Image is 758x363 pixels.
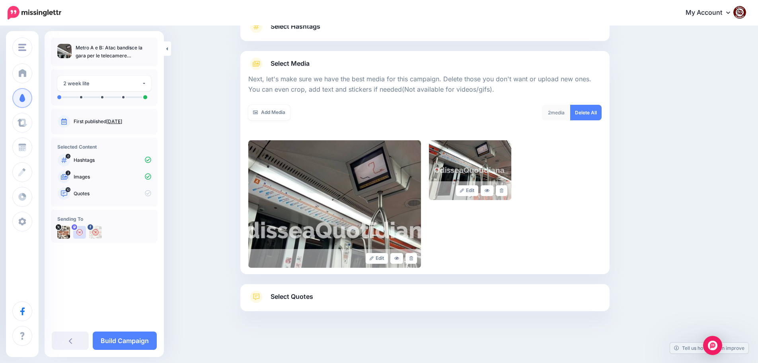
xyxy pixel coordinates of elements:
img: 0626f3c8d7fd9eaa485c844ede05b8ec_thumb.jpg [57,44,72,58]
p: Quotes [74,190,151,197]
span: 10 [66,187,70,192]
img: menu.png [18,44,26,51]
img: user_default_image.png [73,226,86,239]
a: My Account [678,3,746,23]
a: [DATE] [106,118,122,124]
a: Add Media [248,105,290,120]
div: 2 week lite [63,79,142,88]
a: Delete All [570,105,602,120]
span: Select Quotes [271,291,313,302]
p: Images [74,173,151,181]
a: Select Media [248,57,602,70]
a: Tell us how we can improve [670,343,748,353]
img: uTTNWBrh-84924.jpeg [57,226,70,239]
p: Next, let's make sure we have the best media for this campaign. Delete those you don't want or up... [248,74,602,95]
img: Missinglettr [8,6,61,20]
img: 6ef7037dd8b5163fdeefbf61f33fc907_large.jpg [429,140,511,200]
div: Select Media [248,70,602,268]
a: Edit [366,253,388,264]
p: Hashtags [74,157,151,164]
span: Select Media [271,58,310,69]
div: Open Intercom Messenger [703,336,722,355]
p: Metro A e B: Atac bandisce la gara per le telecamere anticaduta [76,44,151,60]
p: First published [74,118,151,125]
a: Edit [456,185,479,196]
span: Select Hashtags [271,21,320,32]
h4: Sending To [57,216,151,222]
span: 0 [66,154,70,159]
img: 0626f3c8d7fd9eaa485c844ede05b8ec_large.jpg [248,140,421,268]
a: Select Hashtags [248,20,602,41]
div: media [542,105,571,120]
a: Select Quotes [248,290,602,311]
span: 2 [66,171,70,175]
h4: Selected Content [57,144,151,150]
img: 463453305_2684324355074873_6393692129472495966_n-bsa154739.jpg [89,226,102,239]
span: 2 [548,110,551,116]
button: 2 week lite [57,76,151,91]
